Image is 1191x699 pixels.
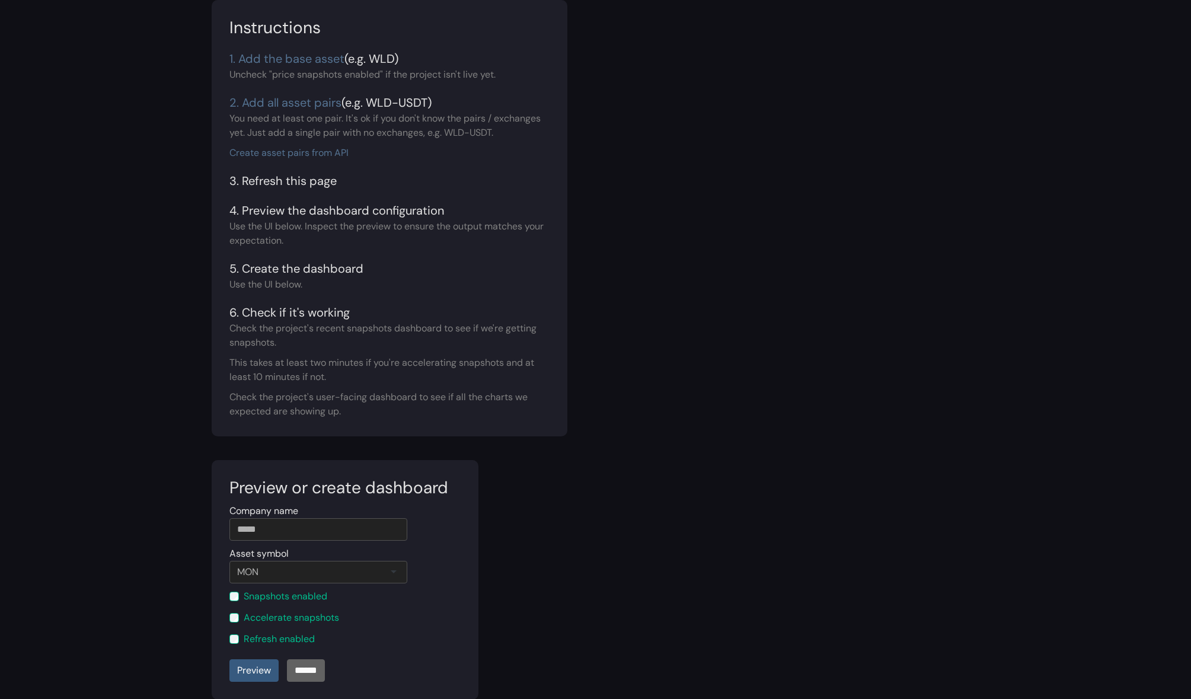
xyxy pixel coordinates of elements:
label: Company name [229,504,298,518]
div: Uncheck "price snapshots enabled" if the project isn't live yet. [229,68,550,82]
div: (e.g. WLD-USDT) [229,94,550,111]
a: 2. Add all asset pairs [229,95,341,110]
div: You need at least one pair. It's ok if you don't know the pairs / exchanges yet. Just add a singl... [229,111,550,160]
label: Refresh enabled [244,632,315,646]
h3: Preview or create dashboard [229,478,461,498]
h3: Instructions [229,18,550,38]
a: 1. Add the base asset [229,51,344,66]
label: Asset symbol [229,547,289,561]
div: Use the UI below. [229,277,550,292]
div: MON [237,565,258,579]
a: Create asset pairs from API [229,146,349,159]
div: 3. Refresh this page [229,172,550,190]
div: 5. Create the dashboard [229,260,550,277]
div: (e.g. WLD) [229,50,550,68]
div: Preview [229,659,279,682]
div: Check the project's user-facing dashboard to see if all the charts we expected are showing up. [229,390,550,419]
label: Snapshots enabled [244,589,327,604]
div: 4. Preview the dashboard configuration [229,202,550,219]
div: Use the UI below. Inspect the preview to ensure the output matches your expectation. [229,219,550,248]
label: Accelerate snapshots [244,611,339,625]
div: This takes at least two minutes if you're accelerating snapshots and at least 10 minutes if not. [229,356,550,384]
div: Check the project's recent snapshots dashboard to see if we're getting snapshots. [229,321,550,350]
div: 6. Check if it's working [229,304,550,321]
